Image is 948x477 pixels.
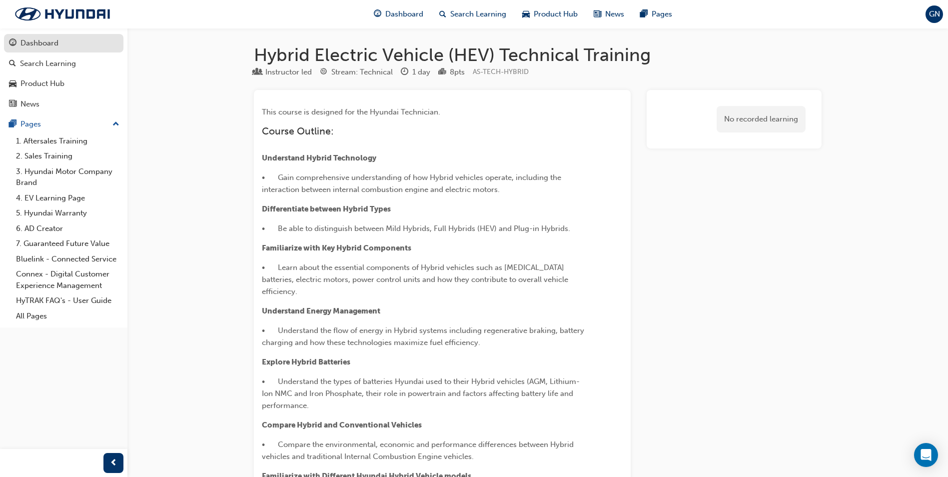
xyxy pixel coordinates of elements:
a: All Pages [12,308,123,324]
span: prev-icon [110,457,117,469]
span: This course is designed for the Hyundai Technician. [262,107,440,116]
span: Explore Hybrid Batteries [262,357,350,366]
span: GN [929,8,940,20]
a: 7. Guaranteed Future Value [12,236,123,251]
span: car-icon [9,79,16,88]
button: GN [926,5,943,23]
span: Understand Energy Management [262,306,380,315]
a: car-iconProduct Hub [514,4,586,24]
a: 6. AD Creator [12,221,123,236]
div: Pages [20,118,41,130]
span: Course Outline: [262,125,334,137]
a: search-iconSearch Learning [431,4,514,24]
span: • Compare the environmental, economic and performance differences between Hybrid vehicles and tra... [262,440,576,461]
span: Differentiate between Hybrid Types [262,204,391,213]
span: guage-icon [9,39,16,48]
span: Familiarize with Key Hybrid Components [262,243,411,252]
a: guage-iconDashboard [366,4,431,24]
span: pages-icon [9,120,16,129]
span: Dashboard [385,8,423,20]
span: Search Learning [450,8,506,20]
div: Search Learning [20,58,76,69]
div: 8 pts [450,66,465,78]
span: Pages [652,8,672,20]
span: news-icon [9,100,16,109]
span: • Gain comprehensive understanding of how Hybrid vehicles operate, including the interaction betw... [262,173,563,194]
span: • Understand the types of batteries Hyundai used to their Hybrid vehicles (AGM, Lithium-Ion NMC a... [262,377,580,410]
span: • Learn about the essential components of Hybrid vehicles such as [MEDICAL_DATA] batteries, elect... [262,263,570,296]
span: • Be able to distinguish between Mild Hybrids, Full Hybrids (HEV) and Plug-in Hybrids. [262,224,570,233]
span: car-icon [522,8,530,20]
div: Stream: Technical [331,66,393,78]
div: Instructor led [265,66,312,78]
div: Stream [320,66,393,78]
span: Learning resource code [473,67,529,76]
div: News [20,98,39,110]
a: news-iconNews [586,4,632,24]
div: No recorded learning [717,106,806,132]
div: Product Hub [20,78,64,89]
span: search-icon [439,8,446,20]
span: clock-icon [401,68,408,77]
div: Duration [401,66,430,78]
div: Open Intercom Messenger [914,443,938,467]
span: target-icon [320,68,327,77]
a: 3. Hyundai Motor Company Brand [12,164,123,190]
span: search-icon [9,59,16,68]
a: News [4,95,123,113]
a: HyTRAK FAQ's - User Guide [12,293,123,308]
div: Points [438,66,465,78]
a: 4. EV Learning Page [12,190,123,206]
a: 5. Hyundai Warranty [12,205,123,221]
a: Product Hub [4,74,123,93]
a: 2. Sales Training [12,148,123,164]
button: DashboardSearch LearningProduct HubNews [4,32,123,115]
span: • Understand the flow of energy in Hybrid systems including regenerative braking, battery chargin... [262,326,586,347]
a: Dashboard [4,34,123,52]
span: news-icon [594,8,601,20]
h1: Hybrid Electric Vehicle (HEV) Technical Training [254,44,822,66]
div: Type [254,66,312,78]
span: Understand Hybrid Technology [262,153,376,162]
a: Bluelink - Connected Service [12,251,123,267]
a: Search Learning [4,54,123,73]
span: up-icon [112,118,119,131]
span: Product Hub [534,8,578,20]
div: Dashboard [20,37,58,49]
button: Pages [4,115,123,133]
span: Compare Hybrid and Conventional Vehicles [262,420,422,429]
div: 1 day [412,66,430,78]
a: Connex - Digital Customer Experience Management [12,266,123,293]
img: Trak [5,3,120,24]
span: learningResourceType_INSTRUCTOR_LED-icon [254,68,261,77]
a: 1. Aftersales Training [12,133,123,149]
span: guage-icon [374,8,381,20]
span: pages-icon [640,8,648,20]
span: podium-icon [438,68,446,77]
a: pages-iconPages [632,4,680,24]
span: News [605,8,624,20]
